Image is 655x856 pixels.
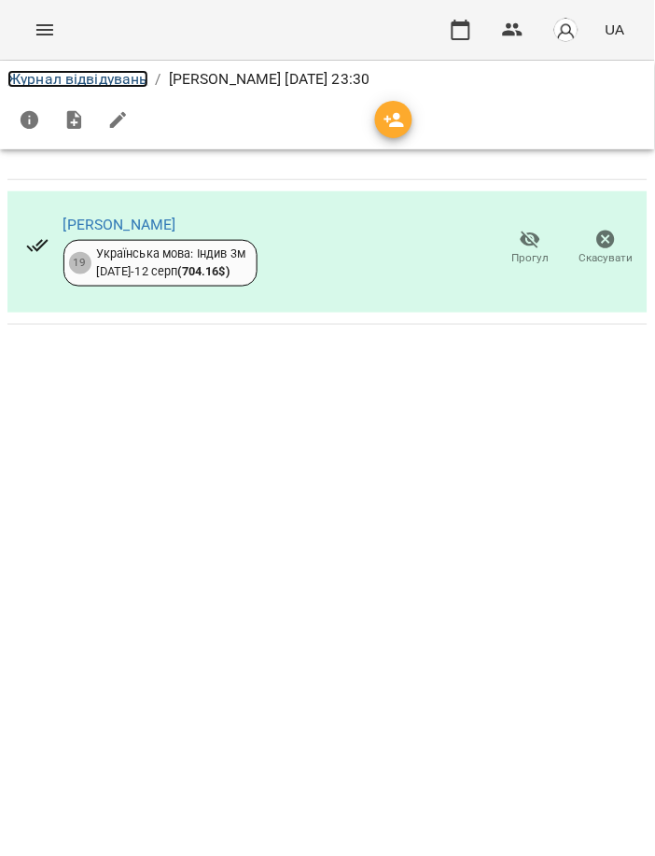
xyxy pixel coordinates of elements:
[568,222,644,274] button: Скасувати
[178,264,230,278] b: ( 704.16 $ )
[169,68,370,91] p: [PERSON_NAME] [DATE] 23:30
[22,7,67,52] button: Menu
[7,68,648,91] nav: breadcrumb
[63,216,176,233] a: [PERSON_NAME]
[606,20,625,39] span: UA
[7,70,148,88] a: Журнал відвідувань
[156,68,161,91] li: /
[493,222,568,274] button: Прогул
[512,250,550,266] span: Прогул
[97,246,246,280] div: Українська мова: Індив 3м [DATE] - 12 серп
[69,252,91,274] div: 19
[553,17,579,43] img: avatar_s.png
[579,250,634,266] span: Скасувати
[598,12,633,47] button: UA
